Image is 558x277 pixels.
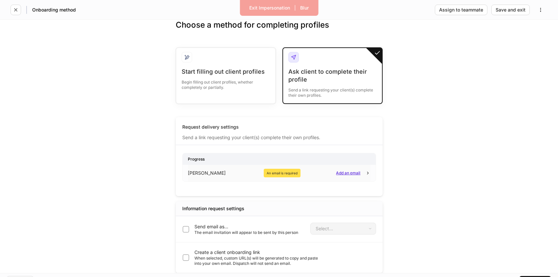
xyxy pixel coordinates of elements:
[496,8,525,12] div: Save and exit
[288,84,377,98] div: Send a link requesting your client(s) complete their own profiles.
[183,153,376,165] div: Progress
[264,169,301,177] div: An email is required
[194,223,298,230] p: Send email as...
[249,6,290,10] div: Exit Impersonation
[182,130,320,141] div: Send a link requesting your client(s) complete their own profiles.
[182,124,320,130] div: Request delivery settings
[300,6,309,10] div: Blur
[435,5,487,15] button: Assign to teammate
[182,76,270,90] div: Begin filling out client profiles, whether completely or partially.
[176,20,383,41] h3: Choose a method for completing profiles
[32,7,76,13] h5: Onboarding method
[188,170,226,176] p: [PERSON_NAME]
[182,68,270,76] div: Start filling out client profiles
[296,3,313,13] button: Blur
[182,205,244,212] div: Information request settings
[194,230,298,235] p: The email invitation will appear to be sent by this person
[245,3,294,13] button: Exit Impersonation
[194,249,318,256] p: Create a client onboarding link
[491,5,530,15] button: Save and exit
[336,171,360,175] button: Add an email
[310,223,376,235] div: Select...
[439,8,483,12] div: Assign to teammate
[194,256,318,266] p: When selected, custom URL(s) will be generated to copy and paste into your own email. Dispatch wi...
[288,68,377,84] div: Ask client to complete their profile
